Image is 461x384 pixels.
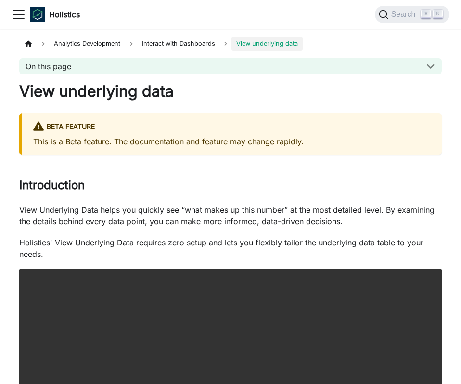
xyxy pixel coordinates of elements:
[19,237,442,260] p: Holistics' View Underlying Data requires zero setup and lets you flexibly tailor the underlying d...
[137,37,220,51] span: Interact with Dashboards
[12,7,26,22] button: Toggle navigation bar
[375,6,449,23] button: Search (Command+K)
[30,7,45,22] img: Holistics
[231,37,303,51] span: View underlying data
[421,10,431,18] kbd: ⌘
[30,7,80,22] a: HolisticsHolistics
[19,178,442,196] h2: Introduction
[388,10,422,19] span: Search
[33,121,430,133] div: BETA FEATURE
[19,82,442,101] h1: View underlying data
[33,136,430,147] p: This is a Beta feature. The documentation and feature may change rapidly.
[19,37,38,51] a: Home page
[19,204,442,227] p: View Underlying Data helps you quickly see “what makes up this number” at the most detailed level...
[49,37,125,51] span: Analytics Development
[49,9,80,20] b: Holistics
[19,58,442,74] button: On this page
[19,37,442,51] nav: Breadcrumbs
[433,10,443,18] kbd: K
